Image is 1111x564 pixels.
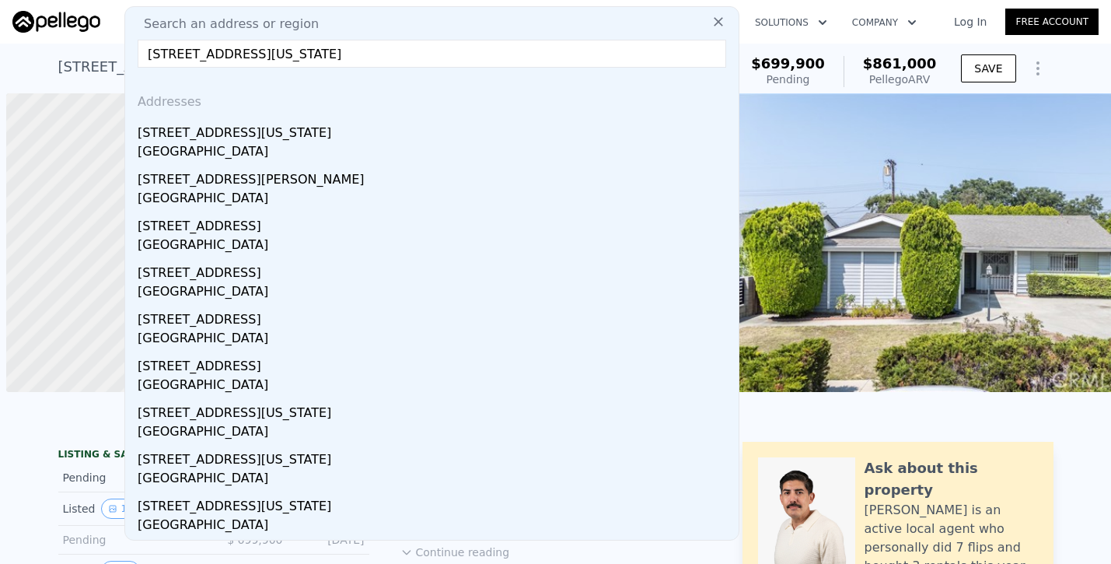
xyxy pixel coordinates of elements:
[138,538,732,562] div: [STREET_ADDRESS][US_STATE]
[138,189,732,211] div: [GEOGRAPHIC_DATA]
[863,55,937,72] span: $861,000
[138,211,732,236] div: [STREET_ADDRESS]
[138,164,732,189] div: [STREET_ADDRESS][PERSON_NAME]
[138,304,732,329] div: [STREET_ADDRESS]
[63,532,201,548] div: Pending
[138,516,732,538] div: [GEOGRAPHIC_DATA]
[863,72,937,87] div: Pellego ARV
[12,11,100,33] img: Pellego
[63,470,201,485] div: Pending
[138,376,732,398] div: [GEOGRAPHIC_DATA]
[138,40,726,68] input: Enter an address, city, region, neighborhood or zip code
[131,80,732,117] div: Addresses
[101,499,134,519] button: View historical data
[138,236,732,257] div: [GEOGRAPHIC_DATA]
[138,444,732,469] div: [STREET_ADDRESS][US_STATE]
[138,351,732,376] div: [STREET_ADDRESS]
[63,499,201,519] div: Listed
[840,9,929,37] button: Company
[138,469,732,491] div: [GEOGRAPHIC_DATA]
[138,257,732,282] div: [STREET_ADDRESS]
[138,398,732,422] div: [STREET_ADDRESS][US_STATE]
[1005,9,1099,35] a: Free Account
[138,491,732,516] div: [STREET_ADDRESS][US_STATE]
[138,142,732,164] div: [GEOGRAPHIC_DATA]
[400,545,510,560] button: Continue reading
[138,329,732,351] div: [GEOGRAPHIC_DATA]
[865,457,1038,501] div: Ask about this property
[138,117,732,142] div: [STREET_ADDRESS][US_STATE]
[961,54,1015,82] button: SAVE
[138,282,732,304] div: [GEOGRAPHIC_DATA]
[131,15,319,33] span: Search an address or region
[58,56,547,78] div: [STREET_ADDRESS][PERSON_NAME] , [GEOGRAPHIC_DATA] , CA 91402
[138,422,732,444] div: [GEOGRAPHIC_DATA]
[935,14,1005,30] a: Log In
[751,72,825,87] div: Pending
[751,55,825,72] span: $699,900
[1022,53,1053,84] button: Show Options
[58,448,369,464] div: LISTING & SALE HISTORY
[742,9,840,37] button: Solutions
